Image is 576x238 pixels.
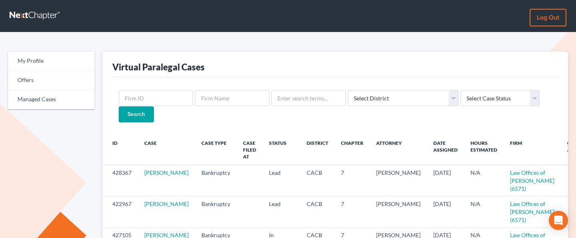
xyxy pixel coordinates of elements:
[195,165,237,196] td: Bankruptcy
[300,196,335,228] td: CACB
[464,135,504,165] th: Hours Estimated
[464,196,504,228] td: N/A
[195,196,237,228] td: Bankruptcy
[263,196,300,228] td: Lead
[8,90,95,109] a: Managed Cases
[8,71,95,90] a: Offers
[427,196,464,228] td: [DATE]
[271,90,346,106] input: Enter search terms...
[119,106,154,122] input: Search
[103,165,138,196] td: 428367
[370,135,427,165] th: Attorney
[370,196,427,228] td: [PERSON_NAME]
[300,135,335,165] th: District
[144,169,189,176] a: [PERSON_NAME]
[549,211,568,230] div: Open Intercom Messenger
[237,135,263,165] th: Case Filed At
[300,165,335,196] td: CACB
[504,135,561,165] th: Firm
[427,165,464,196] td: [DATE]
[427,135,464,165] th: Date Assigned
[103,196,138,228] td: 422967
[195,90,269,106] input: Firm Name
[144,200,189,207] a: [PERSON_NAME]
[464,165,504,196] td: N/A
[138,135,195,165] th: Case
[119,90,193,106] input: Firm ID
[112,61,205,73] div: Virtual Paralegal Cases
[195,135,237,165] th: Case Type
[8,52,95,71] a: My Profile
[335,196,370,228] td: 7
[510,169,554,192] a: Law Offices of [PERSON_NAME] (6571)
[530,9,566,26] a: Log out
[103,135,138,165] th: ID
[335,165,370,196] td: 7
[510,200,554,223] a: Law Offices of [PERSON_NAME] (6571)
[370,165,427,196] td: [PERSON_NAME]
[263,165,300,196] td: Lead
[263,135,300,165] th: Status
[335,135,370,165] th: Chapter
